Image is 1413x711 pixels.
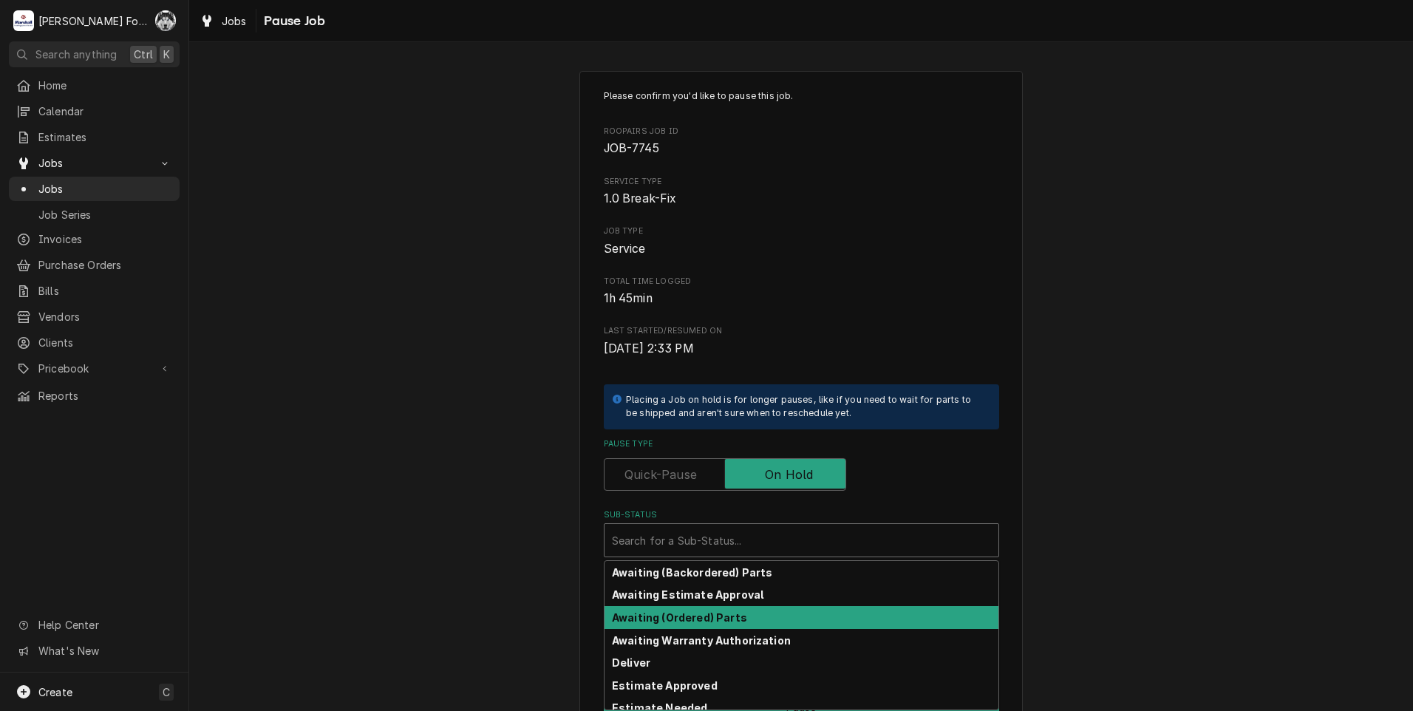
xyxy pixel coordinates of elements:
div: Job Pause Form [604,89,999,662]
a: Bills [9,279,180,303]
a: Go to Help Center [9,613,180,637]
a: Jobs [9,177,180,201]
span: [DATE] 2:33 PM [604,341,694,355]
span: Job Type [604,225,999,237]
div: Total Time Logged [604,276,999,307]
span: Reports [38,388,172,404]
a: Vendors [9,305,180,329]
span: Service Type [604,176,999,188]
a: Job Series [9,203,180,227]
span: Service Type [604,190,999,208]
a: Clients [9,330,180,355]
span: Roopairs Job ID [604,126,999,137]
span: 1h 45min [604,291,653,305]
div: C( [155,10,176,31]
strong: Awaiting (Ordered) Parts [612,611,747,624]
span: K [163,47,170,62]
span: Job Type [604,240,999,258]
span: Jobs [222,13,247,29]
span: Last Started/Resumed On [604,325,999,337]
a: Reports [9,384,180,408]
span: Clients [38,335,172,350]
div: Marshall Food Equipment Service's Avatar [13,10,34,31]
span: Total Time Logged [604,276,999,288]
span: 1.0 Break-Fix [604,191,677,205]
a: Purchase Orders [9,253,180,277]
span: Pricebook [38,361,150,376]
span: Create [38,686,72,698]
button: Search anythingCtrlK [9,41,180,67]
a: Calendar [9,99,180,123]
div: Roopairs Job ID [604,126,999,157]
div: Sub-Status [604,509,999,557]
strong: Estimate Approved [612,679,718,692]
a: Go to Jobs [9,151,180,175]
span: Job Series [38,207,172,222]
span: Pause Job [259,11,325,31]
span: Roopairs Job ID [604,140,999,157]
a: Home [9,73,180,98]
a: Invoices [9,227,180,251]
span: Jobs [38,181,172,197]
strong: Awaiting (Backordered) Parts [612,566,772,579]
div: Placing a Job on hold is for longer pauses, like if you need to wait for parts to be shipped and ... [626,393,984,421]
a: Go to What's New [9,639,180,663]
span: Jobs [38,155,150,171]
div: Chris Murphy (103)'s Avatar [155,10,176,31]
span: Estimates [38,129,172,145]
span: Invoices [38,231,172,247]
label: Pause Type [604,438,999,450]
a: Estimates [9,125,180,149]
span: Calendar [38,103,172,119]
span: Ctrl [134,47,153,62]
a: Go to Pricebook [9,356,180,381]
div: [PERSON_NAME] Food Equipment Service [38,13,147,29]
strong: Awaiting Estimate Approval [612,588,763,601]
span: Purchase Orders [38,257,172,273]
span: Vendors [38,309,172,324]
span: JOB-7745 [604,141,659,155]
strong: Deliver [612,656,650,669]
label: Sub-Status [604,509,999,521]
span: Last Started/Resumed On [604,340,999,358]
div: Job Type [604,225,999,257]
span: What's New [38,643,171,659]
p: Please confirm you'd like to pause this job. [604,89,999,103]
strong: Awaiting Warranty Authorization [612,634,791,647]
span: Bills [38,283,172,299]
span: Home [38,78,172,93]
span: Service [604,242,646,256]
span: Total Time Logged [604,290,999,307]
div: Last Started/Resumed On [604,325,999,357]
span: Search anything [35,47,117,62]
a: Jobs [194,9,253,33]
div: M [13,10,34,31]
div: Service Type [604,176,999,208]
span: Help Center [38,617,171,633]
span: C [163,684,170,700]
div: Pause Type [604,438,999,491]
